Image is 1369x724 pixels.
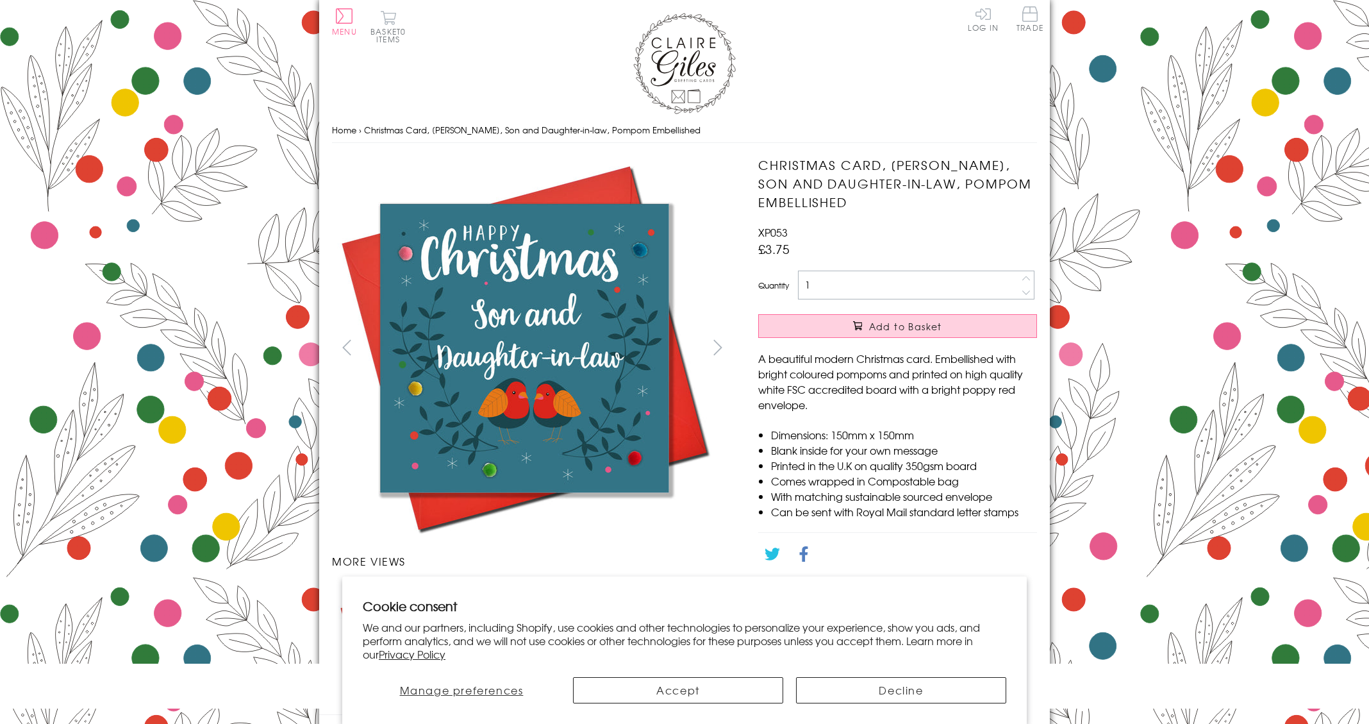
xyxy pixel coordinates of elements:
[379,646,445,662] a: Privacy Policy
[363,621,1006,661] p: We and our partners, including Shopify, use cookies and other technologies to personalize your ex...
[376,26,406,45] span: 0 items
[332,582,733,682] ul: Carousel Pagination
[370,10,406,43] button: Basket0 items
[771,489,1037,504] li: With matching sustainable sourced envelope
[771,458,1037,473] li: Printed in the U.K on quality 350gsm board
[363,597,1006,615] h2: Cookie consent
[771,504,1037,519] li: Can be sent with Royal Mail standard letter stamps
[332,156,717,541] img: Christmas Card, Robins, Son and Daughter-in-law, Pompom Embellished
[758,224,788,240] span: XP053
[1016,6,1043,31] span: Trade
[758,156,1037,211] h1: Christmas Card, [PERSON_NAME], Son and Daughter-in-law, Pompom Embellished
[332,117,1037,144] nav: breadcrumbs
[573,677,783,703] button: Accept
[332,333,361,362] button: prev
[332,8,357,35] button: Menu
[359,124,361,136] span: ›
[758,351,1037,412] p: A beautiful modern Christmas card. Embellished with bright coloured pompoms and printed on high q...
[758,240,790,258] span: £3.75
[968,6,999,31] a: Log In
[400,682,524,698] span: Manage preferences
[796,677,1006,703] button: Decline
[363,677,560,703] button: Manage preferences
[771,442,1037,458] li: Blank inside for your own message
[869,320,942,333] span: Add to Basket
[758,314,1037,338] button: Add to Basket
[771,473,1037,489] li: Comes wrapped in Compostable bag
[332,553,733,569] h3: More views
[1016,6,1043,34] a: Trade
[771,427,1037,442] li: Dimensions: 150mm x 150mm
[332,582,432,682] li: Carousel Page 1 (Current Slide)
[338,588,426,675] img: Christmas Card, Robins, Son and Daughter-in-law, Pompom Embellished
[332,124,356,136] a: Home
[332,26,357,37] span: Menu
[704,333,733,362] button: next
[758,280,789,291] label: Quantity
[633,13,736,114] img: Claire Giles Greetings Cards
[733,156,1117,541] img: Christmas Card, Robins, Son and Daughter-in-law, Pompom Embellished
[364,124,701,136] span: Christmas Card, [PERSON_NAME], Son and Daughter-in-law, Pompom Embellished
